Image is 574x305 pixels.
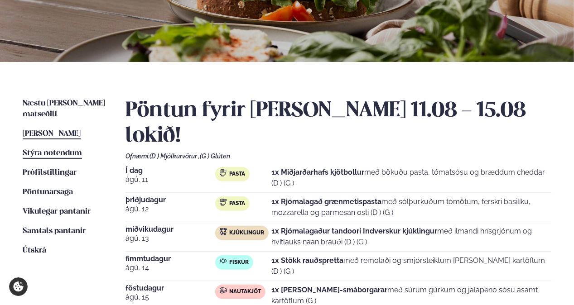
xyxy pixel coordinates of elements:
[229,259,249,266] span: Fiskur
[23,98,107,120] a: Næstu [PERSON_NAME] matseðill
[23,167,77,178] a: Prófílstillingar
[272,286,388,294] strong: 1x [PERSON_NAME]-smáborgarar
[23,226,86,237] a: Samtals pantanir
[272,227,438,235] strong: 1x Rjómalagaður tandoori Indverskur kjúklingur
[23,169,77,176] span: Prófílstillingar
[272,167,552,189] p: með bökuðu pasta, tómatsósu og bræddum cheddar (D ) (G )
[23,208,91,215] span: Vikulegar pantanir
[23,247,46,254] span: Útskrá
[23,130,81,138] span: [PERSON_NAME]
[23,206,91,217] a: Vikulegar pantanir
[272,168,365,176] strong: 1x Miðjarðarhafs kjötbollur
[229,200,245,207] span: Pasta
[229,229,264,237] span: Kjúklingur
[220,257,227,265] img: fish.svg
[23,149,82,157] span: Stýra notendum
[220,169,227,176] img: pasta.svg
[272,197,382,206] strong: 1x Rjómalagað grænmetispasta
[220,287,227,294] img: beef.svg
[125,152,552,160] div: Ofnæmi:
[272,226,552,248] p: með ilmandi hrísgrjónum og hvítlauks naan brauði (D ) (G )
[23,245,46,256] a: Útskrá
[125,196,215,204] span: þriðjudagur
[272,256,344,265] strong: 1x Stökk rauðspretta
[229,171,245,178] span: Pasta
[23,148,82,159] a: Stýra notendum
[23,188,73,196] span: Pöntunarsaga
[125,174,215,185] span: ágú. 11
[125,204,215,214] span: ágú. 12
[220,199,227,206] img: pasta.svg
[125,255,215,262] span: fimmtudagur
[23,187,73,198] a: Pöntunarsaga
[200,152,230,160] span: (G ) Glúten
[125,226,215,233] span: miðvikudagur
[125,98,552,149] h2: Pöntun fyrir [PERSON_NAME] 11.08 - 15.08 lokið!
[9,277,28,296] a: Cookie settings
[125,233,215,244] span: ágú. 13
[23,100,105,118] span: Næstu [PERSON_NAME] matseðill
[23,227,86,235] span: Samtals pantanir
[125,262,215,273] span: ágú. 14
[125,285,215,292] span: föstudagur
[150,152,200,160] span: (D ) Mjólkurvörur ,
[272,196,552,218] p: með sólþurkuðum tómötum, ferskri basilíku, mozzarella og parmesan osti (D ) (G )
[220,228,227,235] img: chicken.svg
[23,129,81,139] a: [PERSON_NAME]
[229,288,261,295] span: Nautakjöt
[125,292,215,303] span: ágú. 15
[125,167,215,174] span: Í dag
[272,255,552,277] p: með remolaði og smjörsteiktum [PERSON_NAME] kartöflum (D ) (G )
